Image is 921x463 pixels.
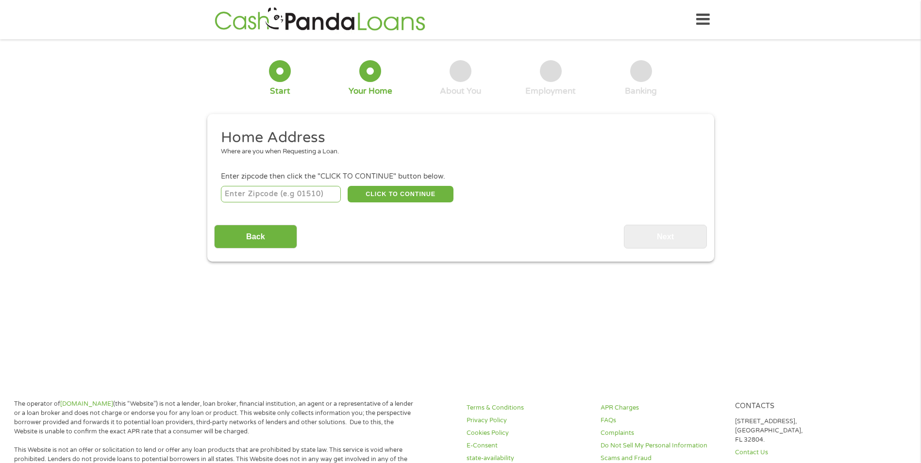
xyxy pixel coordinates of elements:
input: Back [214,225,297,248]
a: Do Not Sell My Personal Information [601,441,723,450]
button: CLICK TO CONTINUE [348,186,453,202]
h4: Contacts [735,402,857,411]
a: APR Charges [601,403,723,413]
h2: Home Address [221,128,693,148]
a: Cookies Policy [467,429,589,438]
div: Banking [625,86,657,97]
a: [DOMAIN_NAME] [60,400,113,408]
input: Enter Zipcode (e.g 01510) [221,186,341,202]
a: E-Consent [467,441,589,450]
div: About You [440,86,481,97]
div: Where are you when Requesting a Loan. [221,147,693,157]
a: Privacy Policy [467,416,589,425]
a: Contact Us [735,448,857,457]
input: Next [624,225,707,248]
div: Enter zipcode then click the "CLICK TO CONTINUE" button below. [221,171,700,182]
div: Start [270,86,290,97]
a: Complaints [601,429,723,438]
img: GetLoanNow Logo [212,6,428,33]
div: Employment [525,86,576,97]
a: Terms & Conditions [467,403,589,413]
p: [STREET_ADDRESS], [GEOGRAPHIC_DATA], FL 32804. [735,417,857,445]
p: The operator of (this “Website”) is not a lender, loan broker, financial institution, an agent or... [14,399,417,436]
div: Your Home [349,86,392,97]
a: FAQs [601,416,723,425]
